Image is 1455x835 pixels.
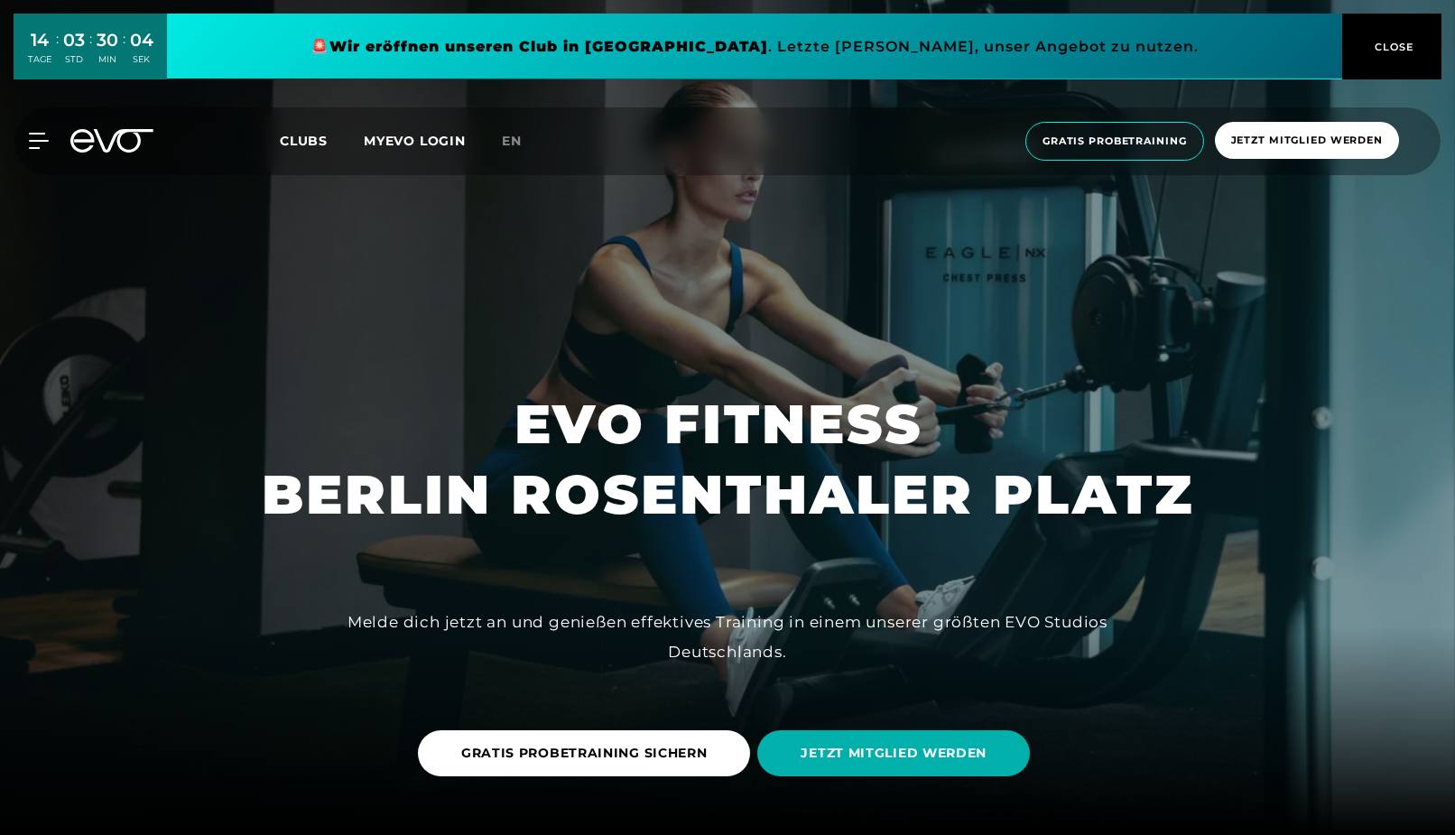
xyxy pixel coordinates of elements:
[1020,122,1209,161] a: Gratis Probetraining
[461,744,708,763] span: GRATIS PROBETRAINING SICHERN
[262,389,1194,530] h1: EVO FITNESS BERLIN ROSENTHALER PLATZ
[89,29,92,77] div: :
[130,53,153,66] div: SEK
[1231,133,1383,148] span: Jetzt Mitglied werden
[28,27,51,53] div: 14
[97,53,118,66] div: MIN
[757,717,1037,790] a: JETZT MITGLIED WERDEN
[1209,122,1404,161] a: Jetzt Mitglied werden
[130,27,153,53] div: 04
[63,27,85,53] div: 03
[280,133,328,149] span: Clubs
[502,131,543,152] a: en
[28,53,51,66] div: TAGE
[1342,14,1441,79] button: CLOSE
[63,53,85,66] div: STD
[418,717,758,790] a: GRATIS PROBETRAINING SICHERN
[801,744,987,763] span: JETZT MITGLIED WERDEN
[321,608,1134,666] div: Melde dich jetzt an und genießen effektives Training in einem unserer größten EVO Studios Deutsch...
[1370,39,1414,55] span: CLOSE
[364,133,466,149] a: MYEVO LOGIN
[502,133,522,149] span: en
[280,132,364,149] a: Clubs
[123,29,125,77] div: :
[1043,134,1187,149] span: Gratis Probetraining
[97,27,118,53] div: 30
[56,29,59,77] div: :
